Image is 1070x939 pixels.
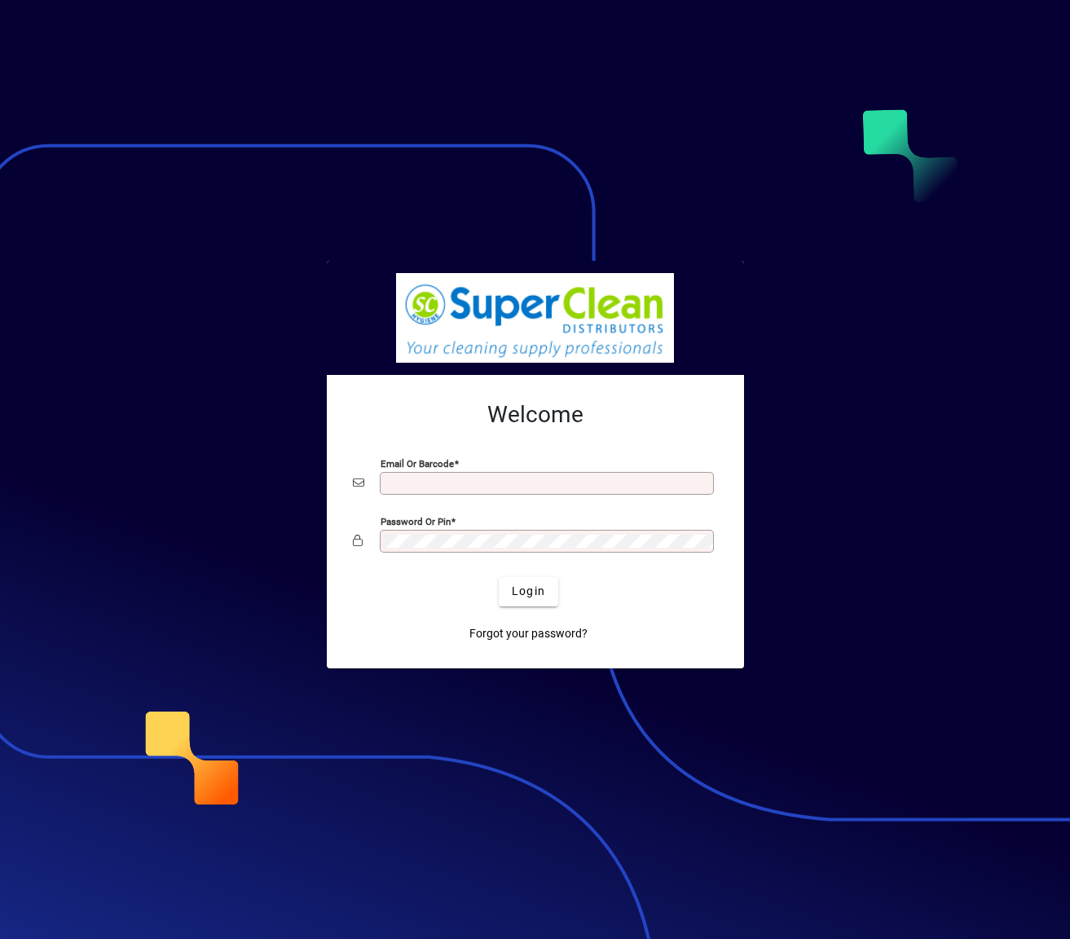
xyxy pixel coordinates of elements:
a: Forgot your password? [463,619,594,649]
button: Login [499,577,558,606]
mat-label: Email or Barcode [381,457,454,469]
span: Forgot your password? [469,625,588,642]
mat-label: Password or Pin [381,515,451,527]
span: Login [512,583,545,600]
h2: Welcome [353,401,718,429]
